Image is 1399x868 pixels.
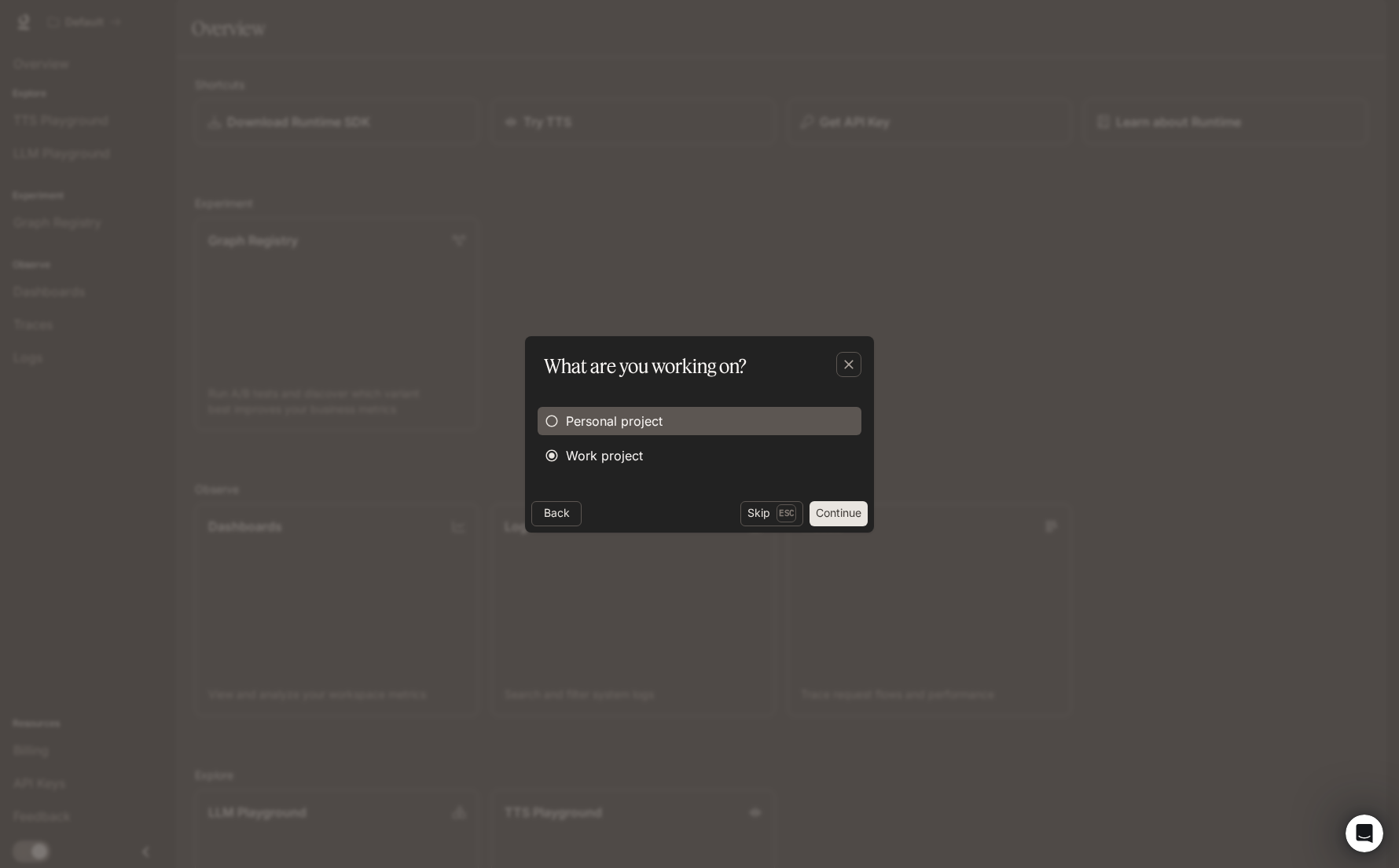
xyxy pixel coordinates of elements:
button: Back [531,501,582,526]
button: Continue [810,501,868,526]
iframe: Intercom live chat [1346,815,1383,852]
button: SkipEsc [740,501,803,526]
p: Esc [777,504,796,522]
span: Personal project [566,412,663,430]
p: What are you working on? [544,352,747,380]
span: Work project [566,446,643,465]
